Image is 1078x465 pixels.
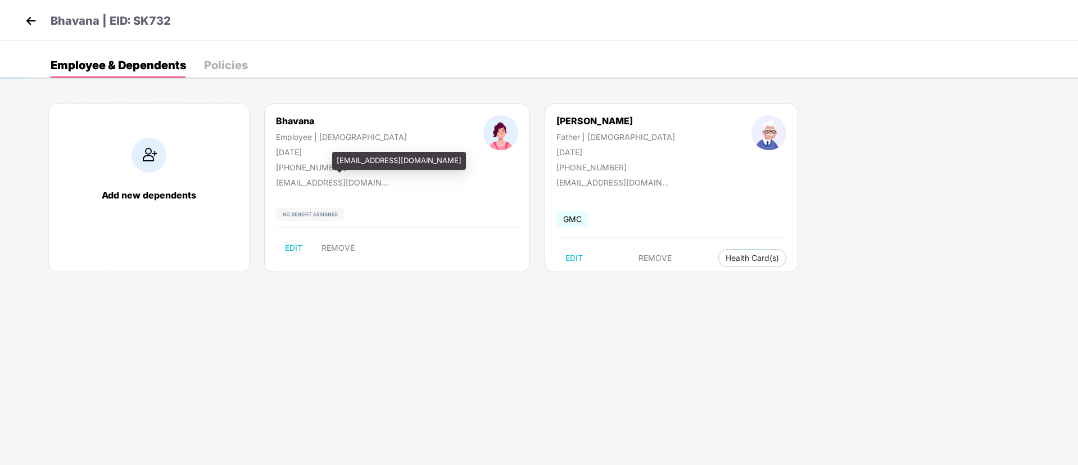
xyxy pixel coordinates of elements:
div: [EMAIL_ADDRESS][DOMAIN_NAME] [556,178,669,187]
button: REMOVE [629,249,681,267]
img: addIcon [132,138,166,173]
img: profileImage [751,115,786,150]
div: Employee & Dependents [51,60,186,71]
div: Bhavana [276,115,407,127]
div: [PHONE_NUMBER] [276,162,407,172]
img: profileImage [483,115,518,150]
button: Health Card(s) [718,249,786,267]
div: [DATE] [556,147,675,157]
span: EDIT [565,254,583,263]
div: [DATE] [276,147,407,157]
div: [EMAIL_ADDRESS][DOMAIN_NAME] [332,152,466,170]
span: REMOVE [638,254,672,263]
span: EDIT [285,243,302,252]
img: back [22,12,39,29]
span: Health Card(s) [726,255,779,261]
div: Policies [204,60,248,71]
div: Add new dependents [60,189,238,201]
button: EDIT [556,249,592,267]
div: [PHONE_NUMBER] [556,162,675,172]
div: Father | [DEMOGRAPHIC_DATA] [556,132,675,142]
img: svg+xml;base64,PHN2ZyB4bWxucz0iaHR0cDovL3d3dy53My5vcmcvMjAwMC9zdmciIHdpZHRoPSIxMjIiIGhlaWdodD0iMj... [276,207,345,221]
p: Bhavana | EID: SK732 [51,12,171,30]
div: [PERSON_NAME] [556,115,675,127]
div: Employee | [DEMOGRAPHIC_DATA] [276,132,407,142]
div: [EMAIL_ADDRESS][DOMAIN_NAME] [276,178,388,187]
button: EDIT [276,239,311,257]
span: REMOVE [321,243,355,252]
span: GMC [556,211,588,227]
button: REMOVE [312,239,364,257]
